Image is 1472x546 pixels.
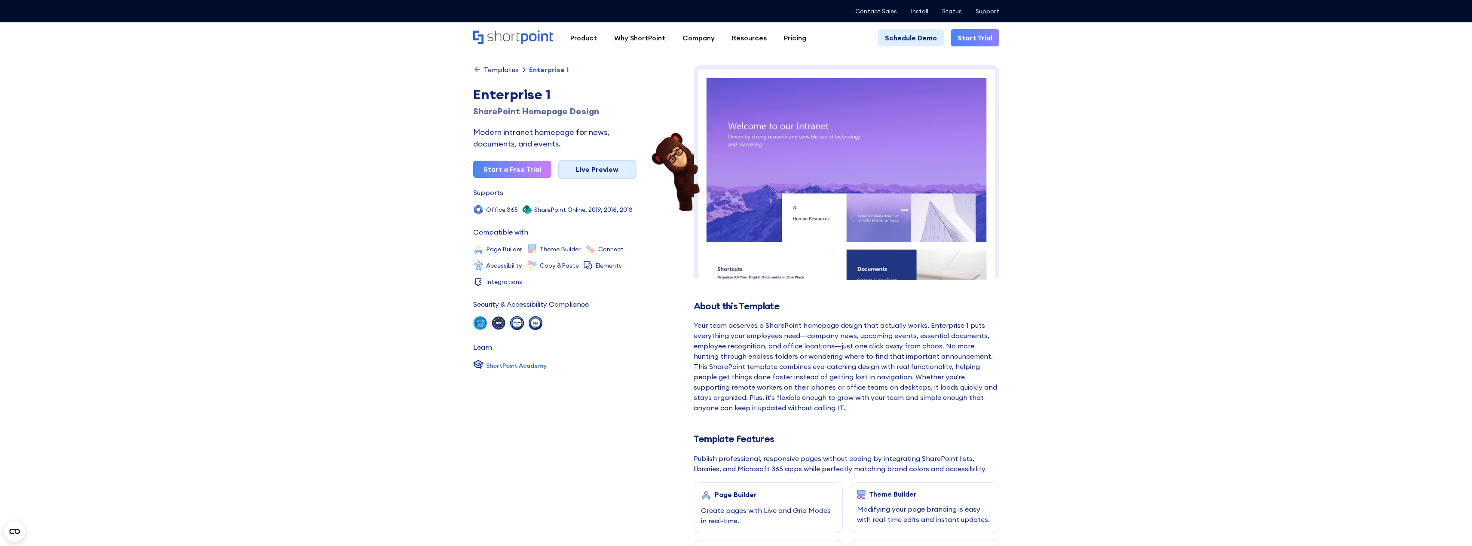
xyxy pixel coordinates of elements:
[486,207,518,213] div: Office 365
[723,29,775,46] a: Resources
[562,29,606,46] a: Product
[732,33,767,43] div: Resources
[4,521,25,542] button: Open CMP widget
[473,105,637,118] div: SharePoint Homepage Design
[473,229,528,235] div: Compatible with
[878,29,944,46] a: Schedule Demo
[694,301,999,311] h2: About this Template
[558,160,637,179] a: Live Preview
[701,505,836,526] div: Create pages with Live and Grid Modes in real-time.
[674,29,723,46] a: Company
[473,161,551,178] a: Start a Free Trial
[473,65,519,74] a: Templates
[598,246,624,252] div: Connect
[473,359,547,372] a: ShortPoint Academy
[473,84,637,105] div: Enterprise 1
[534,207,633,213] div: SharePoint Online, 2019, 2016, 2013
[942,8,962,15] a: Status
[486,361,547,370] div: ShortPoint Academy
[529,66,569,73] div: Enterprise 1
[976,8,999,15] a: Support
[855,8,897,15] a: Contact Sales
[775,29,815,46] a: Pricing
[715,491,757,498] div: Page Builder
[857,504,992,525] div: Modifying your page branding is easy with real-time edits and instant updates.
[951,29,999,46] a: Start Trial
[540,262,579,268] div: Copy &Paste
[784,33,806,43] div: Pricing
[869,490,917,498] div: Theme Builder
[595,262,622,268] div: Elements
[484,66,519,73] div: Templates
[473,301,589,308] div: Security & Accessibility Compliance
[1429,505,1472,546] div: Widget de chat
[486,246,522,252] div: Page Builder
[694,453,999,474] div: Publish professional, responsive pages without coding by integrating SharePoint lists, libraries,...
[486,262,522,268] div: Accessibility
[682,33,715,43] div: Company
[540,246,581,252] div: Theme Builder
[694,320,999,413] div: Your team deserves a SharePoint homepage design that actually works. Enterprise 1 puts everything...
[570,33,597,43] div: Product
[473,126,637,149] div: Modern intranet homepage for news, documents, and events.
[1429,505,1472,546] iframe: Chat Widget
[606,29,674,46] a: Why ShortPoint
[473,316,487,330] img: soc 2
[473,189,503,196] div: Supports
[911,8,928,15] a: Install
[473,31,553,45] a: Home
[473,344,492,351] div: Learn
[614,33,665,43] div: Why ShortPoint
[486,279,522,285] div: Integrations
[694,433,999,444] h2: Template Features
